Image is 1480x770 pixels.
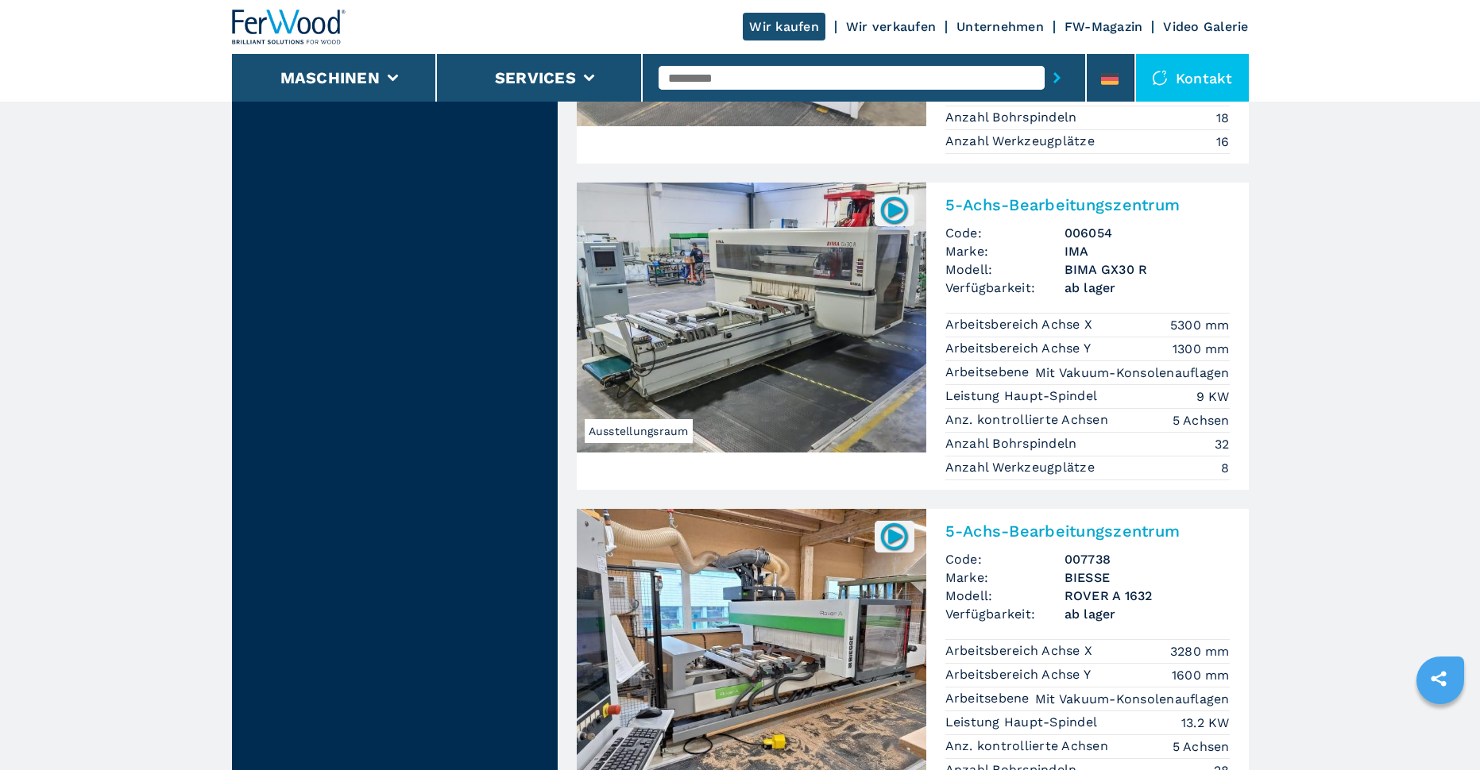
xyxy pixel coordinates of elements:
[1065,260,1230,279] h3: BIMA GX30 R
[945,340,1096,357] p: Arbeitsbereich Achse Y
[945,242,1065,260] span: Marke:
[1065,224,1230,242] h3: 006054
[945,587,1065,605] span: Modell:
[945,435,1081,452] p: Anzahl Bohrspindeln
[1065,587,1230,605] h3: ROVER A 1632
[1172,666,1230,684] em: 1600 mm
[1221,459,1229,477] em: 8
[945,737,1113,755] p: Anz. kontrollierte Achsen
[1215,435,1230,453] em: 32
[945,279,1065,297] span: Verfügbarkeit:
[846,19,936,34] a: Wir verkaufen
[945,133,1099,150] p: Anzahl Werkzeugplätze
[1412,699,1468,758] iframe: Chat
[1136,54,1249,102] div: Kontakt
[945,459,1099,476] p: Anzahl Werkzeugplätze
[1173,411,1230,429] em: 5 Achsen
[1196,387,1230,406] em: 9 KW
[945,260,1065,279] span: Modell:
[1065,605,1230,623] span: ab lager
[743,13,825,40] a: Wir kaufen
[945,224,1065,242] span: Code:
[945,568,1065,587] span: Marke:
[945,109,1081,126] p: Anzahl Bohrspindeln
[1035,364,1230,382] em: Mit Vakuum-Konsolenauflagen
[945,690,1034,707] p: Arbeitsebene
[1065,568,1230,587] h3: BIESSE
[945,411,1113,429] p: Anz. kontrollierte Achsen
[1065,19,1143,34] a: FW-Magazin
[577,183,1249,490] a: 5-Achs-Bearbeitungszentrum IMA BIMA GX30 RAusstellungsraum0060545-Achs-BearbeitungszentrumCode:00...
[945,605,1065,623] span: Verfügbarkeit:
[945,714,1102,731] p: Leistung Haupt-Spindel
[945,522,1230,541] h2: 5-Achs-Bearbeitungszentrum
[879,194,910,225] img: 006054
[945,316,1097,333] p: Arbeitsbereich Achse X
[495,68,576,87] button: Services
[1216,133,1230,151] em: 16
[1045,60,1069,96] button: submit-button
[945,364,1034,381] p: Arbeitsebene
[1170,642,1230,660] em: 3280 mm
[577,183,926,452] img: 5-Achs-Bearbeitungszentrum IMA BIMA GX30 R
[1170,316,1230,334] em: 5300 mm
[1065,242,1230,260] h3: IMA
[1035,690,1230,708] em: Mit Vakuum-Konsolenauflagen
[945,550,1065,568] span: Code:
[945,387,1102,405] p: Leistung Haupt-Spindel
[1181,714,1230,732] em: 13.2 KW
[232,10,346,44] img: Ferwood
[1065,279,1230,297] span: ab lager
[1152,70,1168,86] img: Kontakt
[280,68,380,87] button: Maschinen
[1163,19,1248,34] a: Video Galerie
[1216,109,1230,127] em: 18
[585,419,693,443] span: Ausstellungsraum
[945,642,1097,660] p: Arbeitsbereich Achse X
[956,19,1044,34] a: Unternehmen
[879,521,910,552] img: 007738
[1065,550,1230,568] h3: 007738
[1173,340,1230,358] em: 1300 mm
[945,195,1230,214] h2: 5-Achs-Bearbeitungszentrum
[1173,737,1230,756] em: 5 Achsen
[1419,659,1459,699] a: sharethis
[945,666,1096,683] p: Arbeitsbereich Achse Y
